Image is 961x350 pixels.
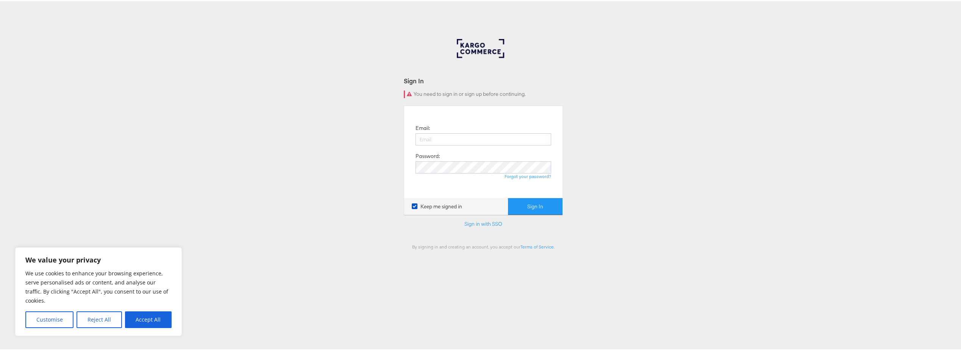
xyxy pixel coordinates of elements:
[25,254,172,263] p: We value your privacy
[416,152,440,159] label: Password:
[404,89,563,97] div: You need to sign in or sign up before continuing.
[15,246,182,335] div: We value your privacy
[404,243,563,248] div: By signing in and creating an account, you accept our .
[520,243,554,248] a: Terms of Service
[25,310,73,327] button: Customise
[508,197,563,214] button: Sign In
[416,123,430,131] label: Email:
[77,310,122,327] button: Reject All
[416,132,551,144] input: Email
[464,219,502,226] a: Sign in with SSO
[412,202,462,209] label: Keep me signed in
[505,172,551,178] a: Forgot your password?
[404,75,563,84] div: Sign In
[125,310,172,327] button: Accept All
[25,268,172,304] p: We use cookies to enhance your browsing experience, serve personalised ads or content, and analys...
